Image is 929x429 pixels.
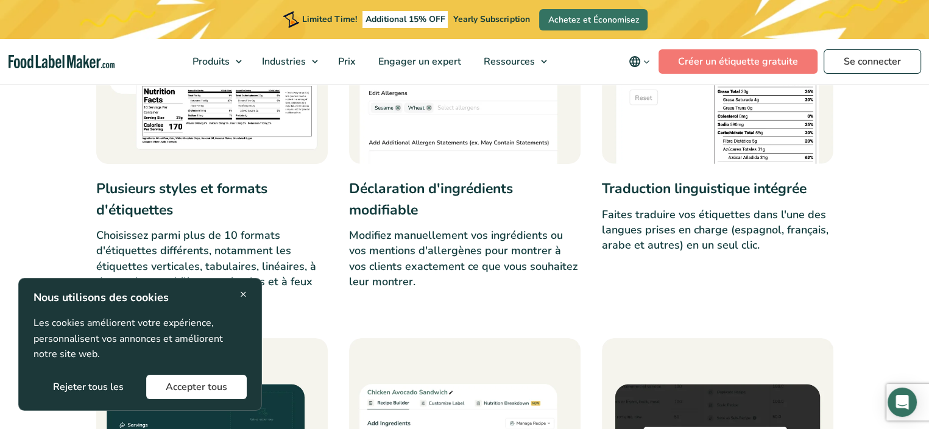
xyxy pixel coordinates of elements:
[473,39,553,84] a: Ressources
[258,55,307,68] span: Industries
[34,375,143,399] button: Rejeter tous les
[327,39,364,84] a: Prix
[602,207,833,253] p: Faites traduire vos étiquettes dans l'une des langues prises en charge (espagnol, français, arabe...
[888,388,917,417] div: Open Intercom Messenger
[334,55,357,68] span: Prix
[362,11,448,28] span: Additional 15% OFF
[367,39,470,84] a: Engager un expert
[96,228,328,305] p: Choisissez parmi plus de 10 formats d'étiquettes différents, notamment les étiquettes verticales,...
[189,55,231,68] span: Produits
[182,39,248,84] a: Produits
[824,49,921,74] a: Se connecter
[602,179,833,200] h3: Traduction linguistique intégrée
[480,55,536,68] span: Ressources
[240,286,247,302] span: ×
[96,179,328,221] h3: Plusieurs styles et formats d'étiquettes
[659,49,818,74] a: Créer un étiquette gratuite
[146,375,247,399] button: Accepter tous
[34,290,169,305] strong: Nous utilisons des cookies
[302,13,357,25] span: Limited Time!
[349,228,581,289] p: Modifiez manuellement vos ingrédients ou vos mentions d'allergènes pour montrer à vos clients exa...
[375,55,462,68] span: Engager un expert
[539,9,648,30] a: Achetez et Économisez
[34,316,247,363] p: Les cookies améliorent votre expérience, personnalisent vos annonces et améliorent notre site web.
[251,39,324,84] a: Industries
[453,13,529,25] span: Yearly Subscription
[349,179,581,221] h3: Déclaration d'ingrédients modifiable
